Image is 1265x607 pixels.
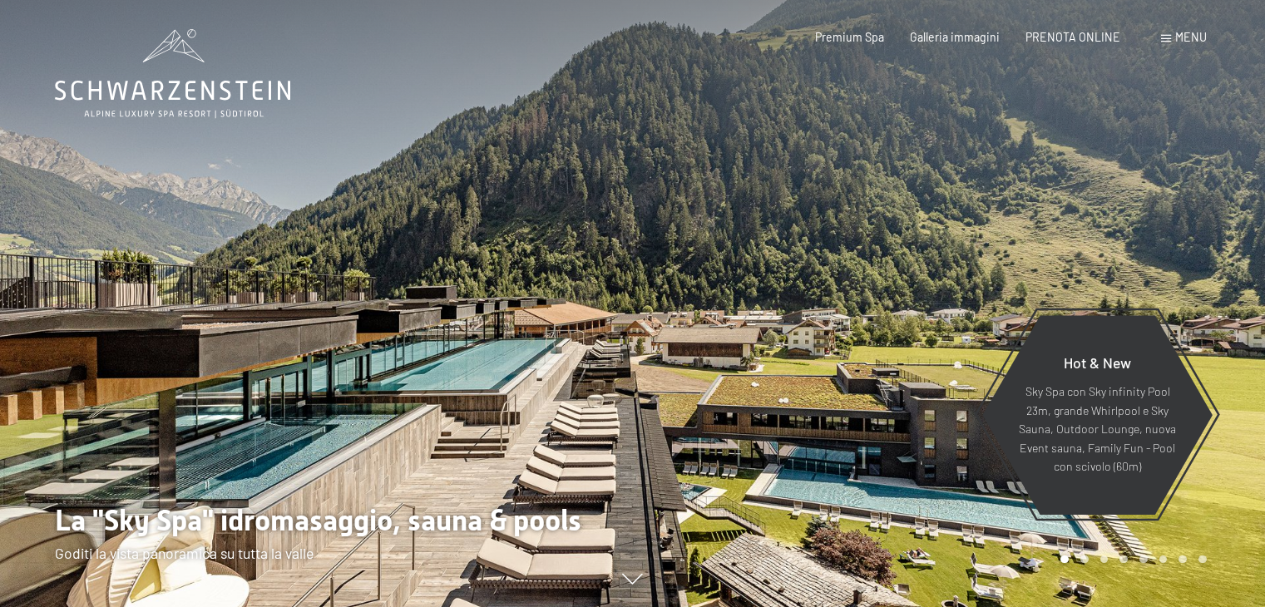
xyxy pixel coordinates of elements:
a: Hot & New Sky Spa con Sky infinity Pool 23m, grande Whirlpool e Sky Sauna, Outdoor Lounge, nuova ... [981,314,1213,516]
div: Carousel Page 5 [1139,555,1148,564]
a: Premium Spa [815,30,884,44]
div: Carousel Page 7 [1179,555,1187,564]
div: Carousel Page 2 [1080,555,1089,564]
p: Sky Spa con Sky infinity Pool 23m, grande Whirlpool e Sky Sauna, Outdoor Lounge, nuova Event saun... [1018,382,1177,476]
div: Carousel Pagination [1055,555,1206,564]
a: Galleria immagini [910,30,1000,44]
div: Carousel Page 6 [1159,555,1168,564]
div: Carousel Page 3 [1100,555,1109,564]
div: Carousel Page 4 [1119,555,1128,564]
div: Carousel Page 8 [1198,555,1207,564]
span: Menu [1175,30,1207,44]
div: Carousel Page 1 (Current Slide) [1060,555,1069,564]
span: Hot & New [1064,353,1131,372]
a: PRENOTA ONLINE [1025,30,1120,44]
